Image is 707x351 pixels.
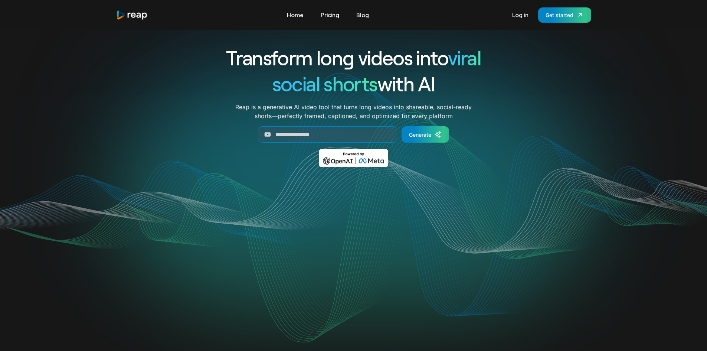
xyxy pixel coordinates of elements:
[402,126,449,143] a: Generate
[235,103,472,120] p: Reap is a generative AI video tool that turns long videos into shareable, social-ready shorts—per...
[546,11,573,19] div: Get started
[283,9,307,21] a: Home
[272,71,377,95] span: social shorts
[448,45,481,69] span: viral
[409,131,431,139] div: Generate
[353,9,373,21] a: Blog
[199,126,508,143] form: Generate Form
[199,71,508,97] h1: with AI
[199,45,508,71] h1: Transform long videos into
[116,10,148,20] a: home
[317,9,343,21] a: Pricing
[204,178,503,328] video: Your browser does not support the video tag.
[538,7,591,23] a: Get started
[319,149,388,167] img: Powered by OpenAI & Meta
[508,9,532,21] a: Log in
